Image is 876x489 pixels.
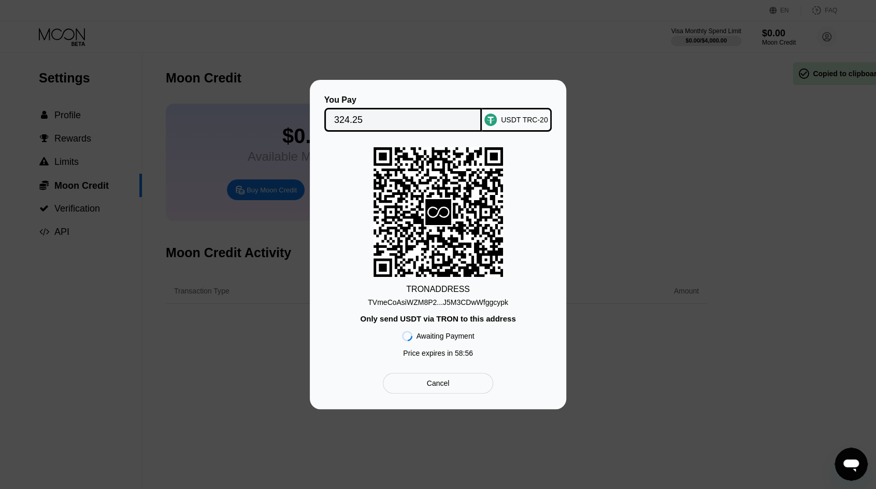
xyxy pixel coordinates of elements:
div: You PayUSDT TRC-20 [325,95,551,132]
div: TVmeCoAsiWZM8P2...J5M3CDwWfggcypk [368,294,508,306]
div: Price expires in [403,349,473,357]
div: TVmeCoAsiWZM8P2...J5M3CDwWfggcypk [368,298,508,306]
div: TRON ADDRESS [406,285,470,294]
div: Only send USDT via TRON to this address [360,314,515,323]
div: Cancel [427,379,450,388]
span: 58 : 56 [455,349,473,357]
div: Cancel [383,373,493,394]
iframe: Кнопка запуска окна обмена сообщениями [835,448,868,481]
div: USDT TRC-20 [501,116,548,124]
div: Awaiting Payment [417,332,475,340]
div: You Pay [324,95,482,105]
